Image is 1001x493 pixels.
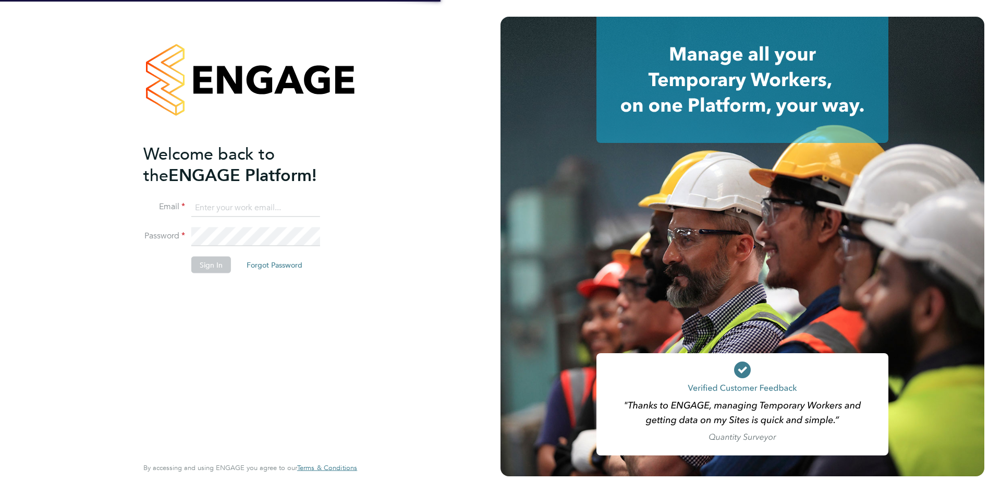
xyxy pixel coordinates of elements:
button: Forgot Password [238,257,311,273]
span: By accessing and using ENGAGE you agree to our [143,463,357,472]
input: Enter your work email... [191,198,320,217]
label: Email [143,201,185,212]
a: Terms & Conditions [297,464,357,472]
button: Sign In [191,257,231,273]
h2: ENGAGE Platform! [143,143,347,186]
span: Welcome back to the [143,143,275,185]
span: Terms & Conditions [297,463,357,472]
label: Password [143,231,185,242]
